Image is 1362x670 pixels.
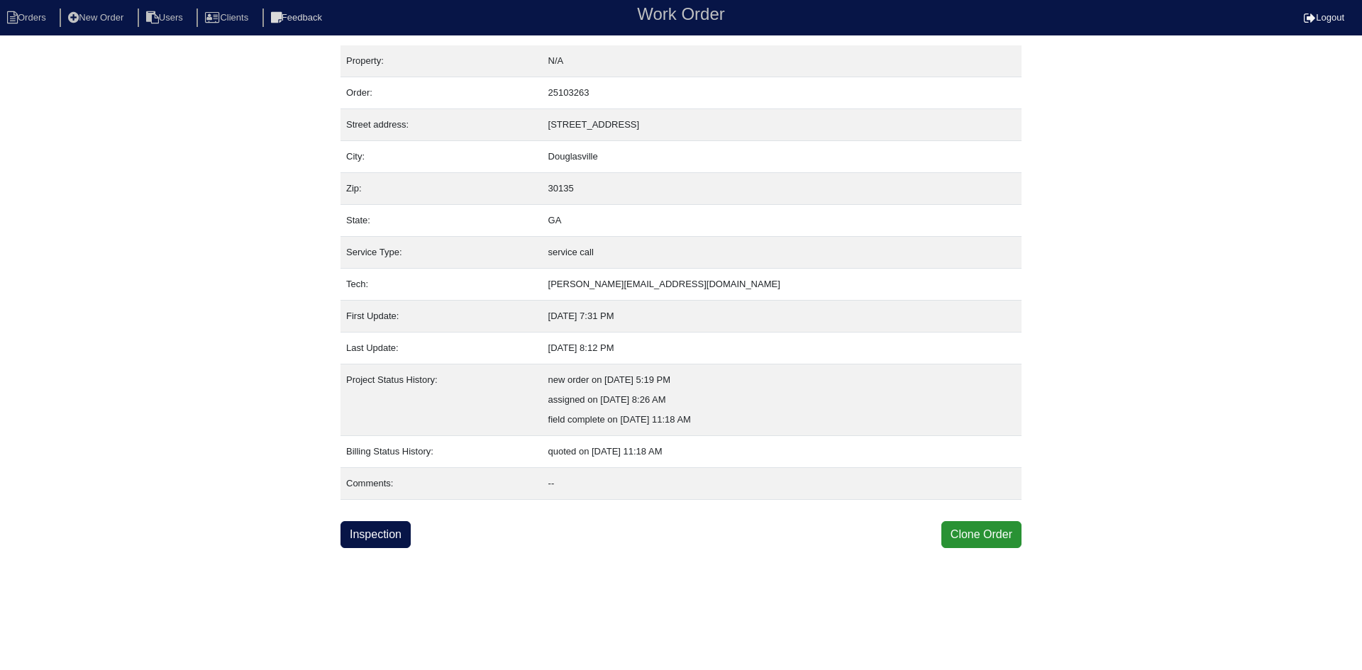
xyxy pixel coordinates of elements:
[543,109,1021,141] td: [STREET_ADDRESS]
[340,468,543,500] td: Comments:
[340,205,543,237] td: State:
[543,333,1021,364] td: [DATE] 8:12 PM
[543,269,1021,301] td: [PERSON_NAME][EMAIL_ADDRESS][DOMAIN_NAME]
[543,77,1021,109] td: 25103263
[340,436,543,468] td: Billing Status History:
[340,45,543,77] td: Property:
[340,77,543,109] td: Order:
[138,9,194,28] li: Users
[196,9,260,28] li: Clients
[340,521,411,548] a: Inspection
[60,12,135,23] a: New Order
[340,237,543,269] td: Service Type:
[340,364,543,436] td: Project Status History:
[548,410,1016,430] div: field complete on [DATE] 11:18 AM
[543,301,1021,333] td: [DATE] 7:31 PM
[196,12,260,23] a: Clients
[340,141,543,173] td: City:
[543,45,1021,77] td: N/A
[543,468,1021,500] td: --
[548,390,1016,410] div: assigned on [DATE] 8:26 AM
[1304,12,1344,23] a: Logout
[340,301,543,333] td: First Update:
[941,521,1021,548] button: Clone Order
[543,237,1021,269] td: service call
[548,442,1016,462] div: quoted on [DATE] 11:18 AM
[340,109,543,141] td: Street address:
[543,205,1021,237] td: GA
[543,141,1021,173] td: Douglasville
[548,370,1016,390] div: new order on [DATE] 5:19 PM
[543,173,1021,205] td: 30135
[60,9,135,28] li: New Order
[340,333,543,364] td: Last Update:
[340,173,543,205] td: Zip:
[138,12,194,23] a: Users
[262,9,333,28] li: Feedback
[340,269,543,301] td: Tech:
